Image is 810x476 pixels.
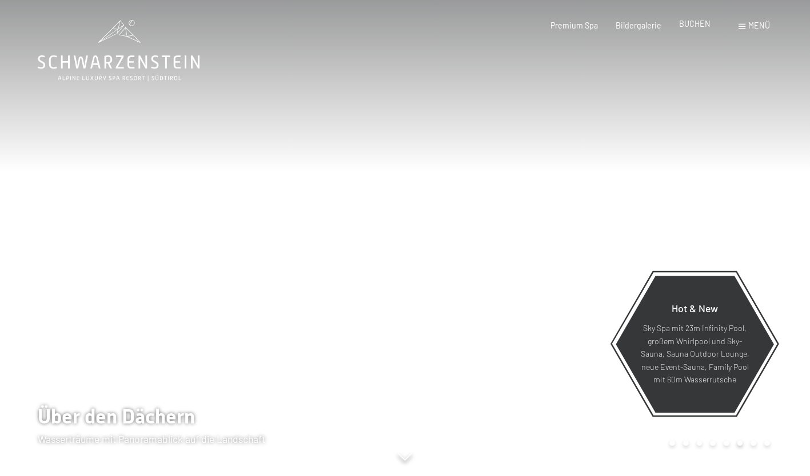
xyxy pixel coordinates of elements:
[615,275,775,413] a: Hot & New Sky Spa mit 23m Infinity Pool, großem Whirlpool und Sky-Sauna, Sauna Outdoor Lounge, ne...
[679,19,711,29] a: BUCHEN
[751,441,756,446] div: Carousel Page 7
[697,441,703,446] div: Carousel Page 3
[640,322,749,386] p: Sky Spa mit 23m Infinity Pool, großem Whirlpool und Sky-Sauna, Sauna Outdoor Lounge, neue Event-S...
[616,21,661,30] a: Bildergalerie
[672,302,718,314] span: Hot & New
[669,441,675,446] div: Carousel Page 1
[683,441,689,446] div: Carousel Page 2
[550,21,598,30] a: Premium Spa
[737,441,743,446] div: Carousel Page 6 (Current Slide)
[710,441,716,446] div: Carousel Page 4
[748,21,770,30] span: Menü
[724,441,729,446] div: Carousel Page 5
[764,441,770,446] div: Carousel Page 8
[665,441,769,446] div: Carousel Pagination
